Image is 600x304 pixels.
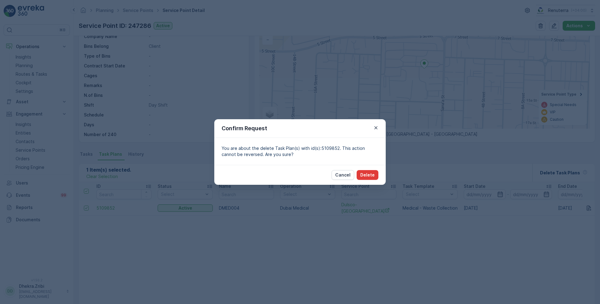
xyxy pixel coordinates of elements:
[360,172,375,178] p: Delete
[332,170,354,180] button: Cancel
[222,145,378,158] p: You are about the delete Task Plan(s) with id(s):5109852. This action cannot be reversed. Are you...
[357,170,378,180] button: Delete
[222,124,267,133] p: Confirm Request
[335,172,351,178] p: Cancel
